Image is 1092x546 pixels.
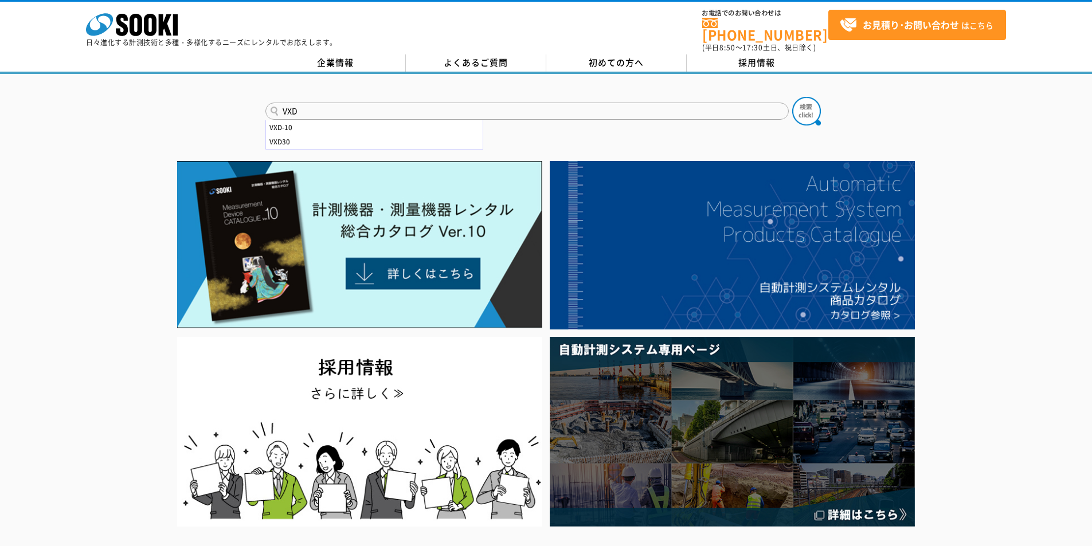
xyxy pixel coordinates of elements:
[550,161,915,329] img: 自動計測システムカタログ
[840,17,993,34] span: はこちら
[589,56,644,69] span: 初めての方へ
[177,337,542,527] img: SOOKI recruit
[546,54,687,72] a: 初めての方へ
[702,10,828,17] span: お電話でのお問い合わせは
[177,161,542,328] img: Catalog Ver10
[702,18,828,41] a: [PHONE_NUMBER]
[86,39,337,46] p: 日々進化する計測技術と多種・多様化するニーズにレンタルでお応えします。
[406,54,546,72] a: よくあるご質問
[702,42,816,53] span: (平日 ～ 土日、祝日除く)
[719,42,735,53] span: 8:50
[550,337,915,527] img: 自動計測システム専用ページ
[792,97,821,125] img: btn_search.png
[742,42,763,53] span: 17:30
[265,54,406,72] a: 企業情報
[863,18,959,32] strong: お見積り･お問い合わせ
[266,135,483,149] div: VXD30
[687,54,827,72] a: 採用情報
[265,103,789,120] input: 商品名、型式、NETIS番号を入力してください
[266,120,483,135] div: VXD-10
[828,10,1006,40] a: お見積り･お問い合わせはこちら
